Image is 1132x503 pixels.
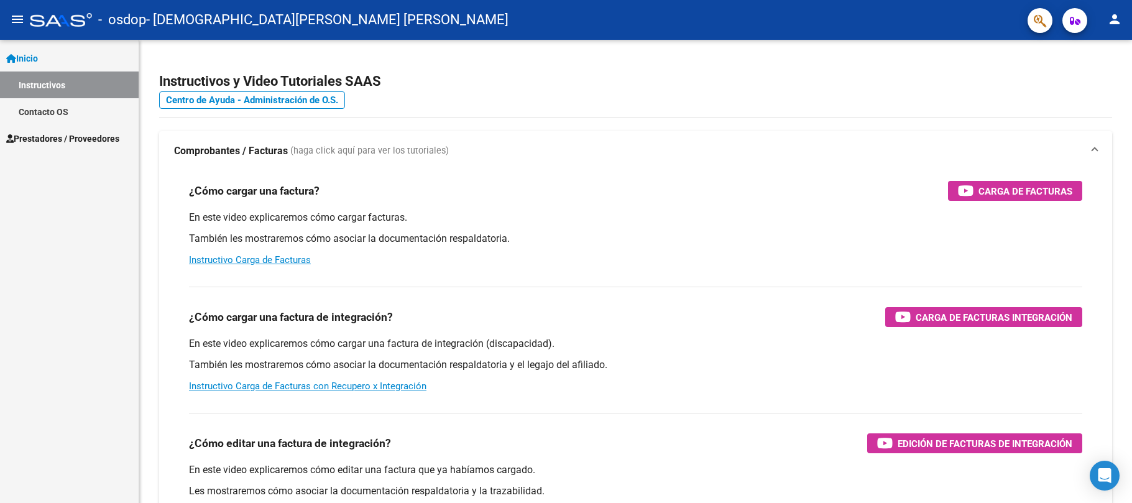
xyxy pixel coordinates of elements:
a: Instructivo Carga de Facturas [189,254,311,265]
p: En este video explicaremos cómo editar una factura que ya habíamos cargado. [189,463,1082,477]
p: En este video explicaremos cómo cargar una factura de integración (discapacidad). [189,337,1082,351]
span: Carga de Facturas Integración [916,310,1072,325]
mat-icon: menu [10,12,25,27]
span: - [DEMOGRAPHIC_DATA][PERSON_NAME] [PERSON_NAME] [146,6,508,34]
mat-expansion-panel-header: Comprobantes / Facturas (haga click aquí para ver los tutoriales) [159,131,1112,171]
mat-icon: person [1107,12,1122,27]
h2: Instructivos y Video Tutoriales SAAS [159,70,1112,93]
span: - osdop [98,6,146,34]
p: En este video explicaremos cómo cargar facturas. [189,211,1082,224]
a: Instructivo Carga de Facturas con Recupero x Integración [189,381,426,392]
span: Inicio [6,52,38,65]
a: Centro de Ayuda - Administración de O.S. [159,91,345,109]
h3: ¿Cómo cargar una factura? [189,182,320,200]
h3: ¿Cómo editar una factura de integración? [189,435,391,452]
button: Carga de Facturas [948,181,1082,201]
span: Carga de Facturas [978,183,1072,199]
p: También les mostraremos cómo asociar la documentación respaldatoria. [189,232,1082,246]
span: Edición de Facturas de integración [898,436,1072,451]
h3: ¿Cómo cargar una factura de integración? [189,308,393,326]
p: Les mostraremos cómo asociar la documentación respaldatoria y la trazabilidad. [189,484,1082,498]
span: (haga click aquí para ver los tutoriales) [290,144,449,158]
button: Edición de Facturas de integración [867,433,1082,453]
div: Open Intercom Messenger [1090,461,1120,491]
span: Prestadores / Proveedores [6,132,119,145]
button: Carga de Facturas Integración [885,307,1082,327]
p: También les mostraremos cómo asociar la documentación respaldatoria y el legajo del afiliado. [189,358,1082,372]
strong: Comprobantes / Facturas [174,144,288,158]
